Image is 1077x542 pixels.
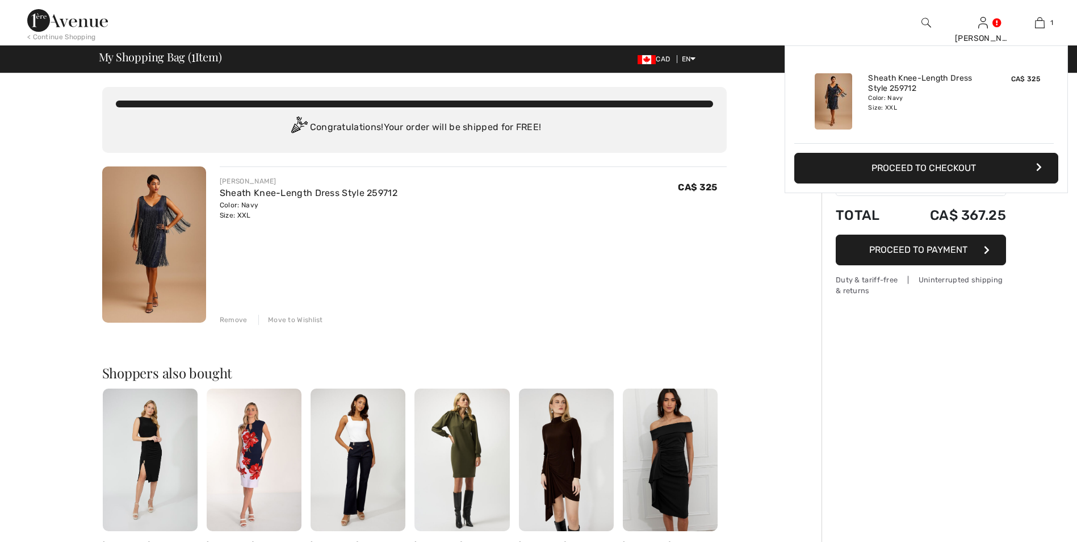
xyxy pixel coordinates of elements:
[519,389,614,531] img: Formal High-Neck Mini Dress Style 253025
[978,17,988,28] a: Sign In
[103,389,198,531] img: Formal Ruched Bodycon Dress Style 251022
[638,55,656,64] img: Canadian Dollar
[868,94,980,112] div: Color: Navy Size: XXL
[815,73,852,130] img: Sheath Knee-Length Dress Style 259712
[836,235,1006,265] button: Proceed to Payment
[287,116,310,139] img: Congratulation2.svg
[220,187,397,198] a: Sheath Knee-Length Dress Style 259712
[102,166,206,323] img: Sheath Knee-Length Dress Style 259712
[623,389,718,531] img: Knee-Length Bodycon Dress Style 259101
[638,55,674,63] span: CAD
[836,274,1006,296] div: Duty & tariff-free | Uninterrupted shipping & returns
[258,315,323,325] div: Move to Wishlist
[27,32,96,42] div: < Continue Shopping
[220,200,397,220] div: Color: Navy Size: XXL
[220,315,248,325] div: Remove
[1012,16,1067,30] a: 1
[1011,75,1040,83] span: CA$ 325
[978,16,988,30] img: My Info
[191,48,195,63] span: 1
[311,389,405,531] img: Mid-Rise Flare Jeans Style 256759U
[794,153,1058,184] button: Proceed to Checkout
[868,73,980,94] a: Sheath Knee-Length Dress Style 259712
[99,51,222,62] span: My Shopping Bag ( Item)
[682,55,696,63] span: EN
[27,9,108,32] img: 1ère Avenue
[1035,16,1045,30] img: My Bag
[102,366,727,380] h2: Shoppers also bought
[869,244,967,255] span: Proceed to Payment
[921,16,931,30] img: search the website
[220,176,397,186] div: [PERSON_NAME]
[678,182,717,193] span: CA$ 325
[1050,18,1053,28] span: 1
[955,32,1011,44] div: [PERSON_NAME]
[116,116,713,139] div: Congratulations! Your order will be shipped for FREE!
[207,389,301,531] img: Knee-Length Floral Bodycon Dress Style 266322
[414,389,509,531] img: High-neck Bodycon Dress Style 253245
